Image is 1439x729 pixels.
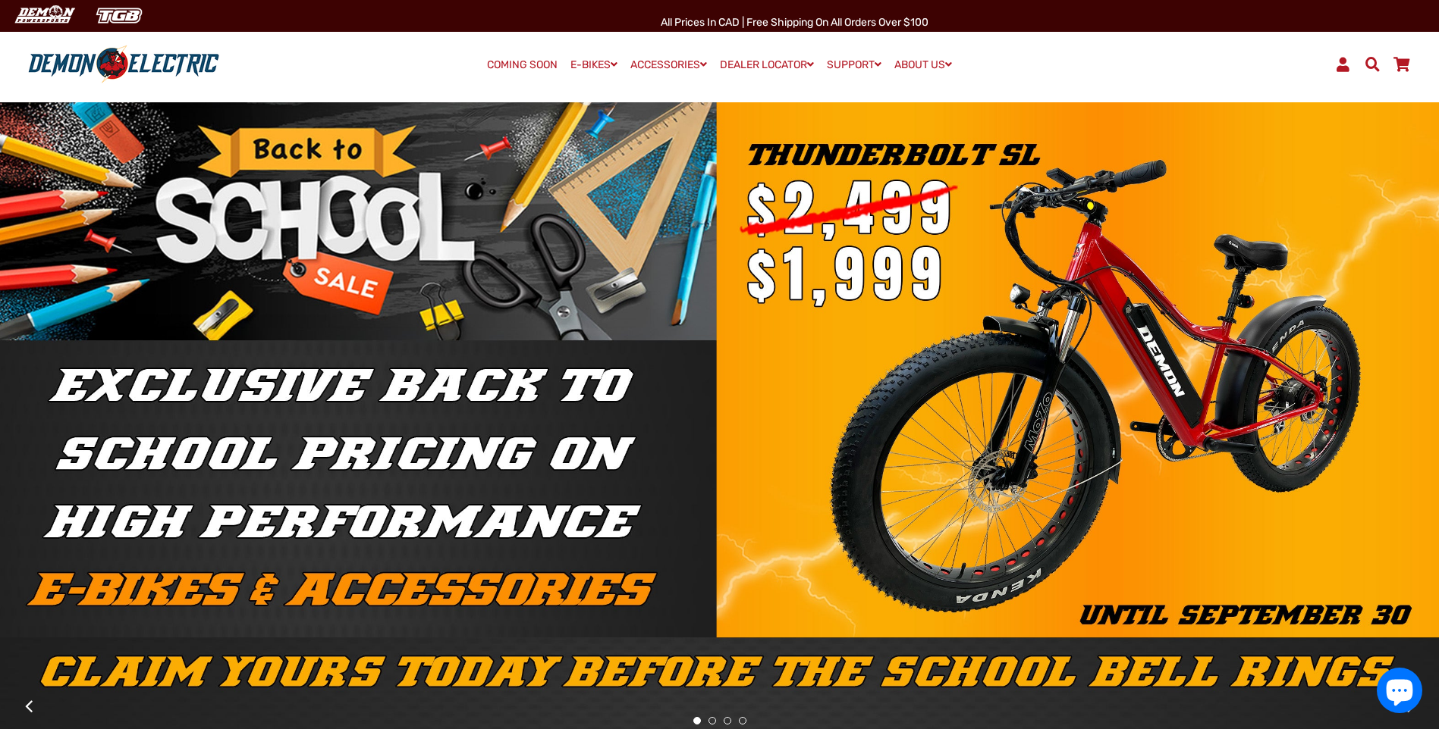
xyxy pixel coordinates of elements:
a: SUPPORT [822,54,887,76]
img: Demon Electric logo [23,45,225,84]
img: Demon Electric [8,3,80,28]
button: 1 of 4 [693,717,701,724]
img: TGB Canada [88,3,150,28]
a: COMING SOON [482,55,563,76]
button: 4 of 4 [739,717,746,724]
inbox-online-store-chat: Shopify online store chat [1372,668,1427,717]
a: ABOUT US [889,54,957,76]
button: 2 of 4 [709,717,716,724]
span: All Prices in CAD | Free shipping on all orders over $100 [661,16,928,29]
button: 3 of 4 [724,717,731,724]
a: ACCESSORIES [625,54,712,76]
a: DEALER LOCATOR [715,54,819,76]
a: E-BIKES [565,54,623,76]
